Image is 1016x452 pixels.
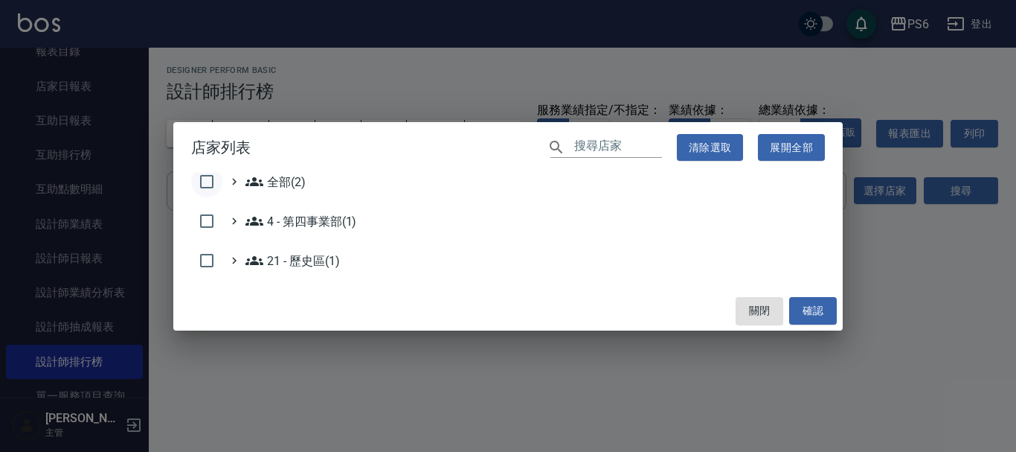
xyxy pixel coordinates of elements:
[245,212,356,230] span: 4 - 第四事業部(1)
[789,297,837,325] button: 確認
[758,134,825,162] button: 展開全部
[245,173,306,191] span: 全部(2)
[574,136,662,158] input: 搜尋店家
[245,252,339,270] span: 21 - 歷史區(1)
[173,122,843,174] h2: 店家列表
[736,297,783,325] button: 關閉
[677,134,744,162] button: 清除選取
